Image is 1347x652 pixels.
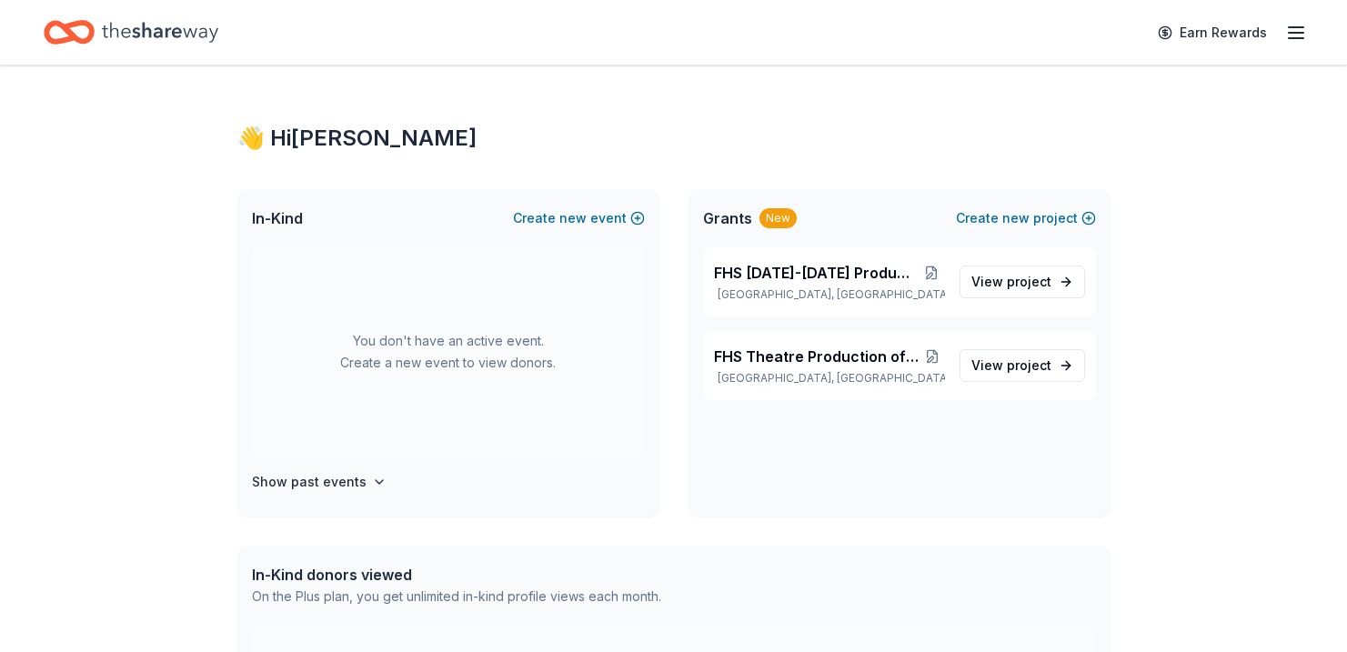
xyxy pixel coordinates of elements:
a: Home [44,11,218,54]
button: Show past events [252,471,387,493]
h4: Show past events [252,471,367,493]
span: Grants [703,207,752,229]
span: FHS [DATE]-[DATE] Production Season [714,262,918,284]
span: In-Kind [252,207,303,229]
span: new [559,207,587,229]
span: new [1002,207,1030,229]
div: You don't have an active event. Create a new event to view donors. [252,247,645,456]
a: View project [960,266,1085,298]
a: Earn Rewards [1147,16,1278,49]
p: [GEOGRAPHIC_DATA], [GEOGRAPHIC_DATA] [714,371,945,386]
div: In-Kind donors viewed [252,564,661,586]
span: FHS Theatre Production of [PERSON_NAME] [714,346,921,367]
span: View [971,355,1051,376]
a: View project [960,349,1085,382]
span: project [1007,274,1051,289]
div: 👋 Hi [PERSON_NAME] [237,124,1111,153]
div: On the Plus plan, you get unlimited in-kind profile views each month. [252,586,661,607]
span: View [971,271,1051,293]
button: Createnewproject [956,207,1096,229]
span: project [1007,357,1051,373]
p: [GEOGRAPHIC_DATA], [GEOGRAPHIC_DATA] [714,287,945,302]
button: Createnewevent [513,207,645,229]
div: New [759,208,797,228]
